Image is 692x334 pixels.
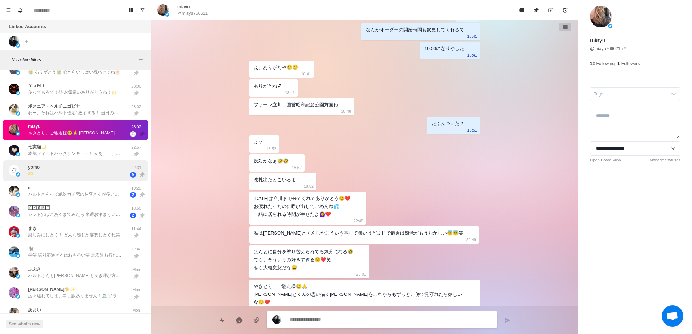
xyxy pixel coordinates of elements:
p: miayu [590,36,605,45]
div: え、ありがたや🥲🥲 [254,63,298,71]
p: わー、それはハルト検定1級すぎる！ 当日のがありがたい！ NGもかしこま！ 当日やったら忘れることないと思うけんそっちのがいい！◎ ありがとう！ [28,110,122,116]
p: 11:44 [127,226,145,232]
p: あおい [28,307,41,313]
button: Add reminder [558,3,572,17]
p: 使ってもろて！◎ お気遣いありがとうね！🙌 [28,89,117,95]
img: picture [9,104,19,115]
img: picture [16,111,20,116]
div: やきとり、ご馳走様🥲🙏 [PERSON_NAME]とくんの思い描く[PERSON_NAME]をこれからもずっと、傍で見守れたら嬉しいな☺️❤️ [254,282,464,306]
p: Mon [127,287,145,293]
p: 度々遅れてしまい申し訳ありません！🙇🏻‍♂️ ソラさんにご連絡してOKいただきましたのでオーダー作成いたしました！ [URL][DOMAIN_NAME] ⬆️こちら大丈夫でしたら電話番号の入力お... [28,293,122,299]
div: チャットを開く [662,305,683,327]
button: Board View [125,4,137,16]
button: Unpin [529,3,544,17]
img: picture [9,84,19,94]
img: picture [9,308,19,319]
p: [PERSON_NAME]🐈️✨️ [28,286,75,293]
img: picture [9,124,19,135]
img: picture [590,6,612,27]
p: 19:20 [127,185,145,191]
button: Send message [500,313,515,328]
img: picture [9,287,19,298]
p: 12 [590,61,595,67]
button: See what's new [6,320,43,328]
div: 私は[PERSON_NAME]とくんしかこういう事して無いけどまじで最近は感覚がもうおかしい😇😇笑 [254,229,463,237]
button: Quick replies [215,313,229,328]
button: Add media [249,313,264,328]
p: Followers [621,61,640,67]
img: picture [16,233,20,238]
p: 18:52 [292,164,302,172]
p: ハルトさんって絶対ガチ恋のお客さんが多いから、頑張っておもしれー女度を上げつつ自分を磨かなければ… 負けられない…！💪 [28,191,122,197]
p: 18:52 [303,182,314,190]
p: No active filters [12,57,137,63]
p: 18:52 [266,145,276,153]
div: え？ [254,138,263,146]
p: 0:34 [127,246,145,252]
img: picture [9,36,19,47]
img: picture [16,172,20,177]
span: 5 [130,172,136,178]
p: yomo [28,164,40,170]
button: Notifications [14,4,26,16]
p: Linked Accounts [9,23,46,30]
button: Mark as read [515,3,529,17]
p: 18:50 [127,205,145,211]
img: picture [165,12,169,17]
img: picture [157,4,169,16]
p: ふぶき [28,266,41,272]
p: シフト穴ぽこあくまでみたら 来週お泊まりいけそ🫣かも お泊まりいけなくてもショートでも 会いたい会いたい会いたい会いたい会いたい会いたいうざ笑 [28,211,122,218]
div: ファーレ立川、国営昭和記念公園方面ね [254,101,338,109]
p: Mon [127,267,145,273]
p: Mon [127,307,145,313]
p: 😭 ありがとう😭 心からいっぱい祝わせてね🎂 [28,69,120,75]
div: ありがとね💕︎ [254,82,282,90]
p: 🐈‍⬛ [28,245,34,252]
p: ハルトさんも[PERSON_NAME]も良き呼び方でテンション上がります🙌 お会い出来るの楽しみにしてます！ [28,272,122,279]
p: 23:01 [356,270,366,278]
img: picture [272,315,281,324]
img: picture [9,226,19,237]
button: Show unread conversations [137,4,148,16]
p: その方が私も返せる時に返すから楽で良きですね🙆‍♀️ 優先して欲しくなったら本指目指します🤣 私、色々混ざりすぎててやばいかも😌笑 意外と甘より行けるかも！笑 とびっ子いいねーちょっと興味ある👍 [28,313,122,320]
img: picture [16,43,20,48]
p: 18:46 [341,107,351,115]
img: picture [16,294,20,299]
img: picture [16,193,20,197]
div: たぶんついた？ [431,120,464,128]
img: picture [9,165,19,176]
p: 18:41 [301,70,311,78]
div: 19:00になりやした [424,45,464,53]
img: picture [9,145,19,156]
div: ほんとに自分を塗り替えられてる気分になる🤣 でも、そういうの好きすぎる☺️❤️笑 私も大概変態だな😅 [254,248,353,272]
div: [DATE]は立川まで来てくれてありがとう😊❤️ お疲れだったのに呼び出してごめんね💦 一緒に居られる時間が幸せだよ🙆‍♀️❤️ [254,195,350,218]
span: 11 [130,131,136,137]
a: Manage Statuses [649,157,680,163]
p: 1 [617,61,620,67]
p: 23:02 [467,305,477,313]
div: 反対かなぁ🤣🤣 [254,157,289,165]
p: Following [596,61,615,67]
div: なんかオーダーの開始時間も変更してくれるて [366,26,464,34]
img: picture [9,186,19,196]
p: @miayu766621 [177,10,208,17]
img: picture [16,213,20,217]
p: 22:48 [353,217,363,225]
img: picture [9,246,19,257]
img: picture [16,91,20,95]
img: picture [16,254,20,258]
p: 🄰🄺🄰🅁🄸 [28,205,50,211]
img: picture [9,206,19,217]
img: picture [608,24,612,28]
p: 七実迦🌙 [28,144,46,150]
span: 2 [130,213,136,218]
p: ＹｕＭｉ [28,83,45,89]
p: 楽しみにしとく！ どんな感じか妄想しとくね笑 [28,232,120,238]
p: 22:57 [127,144,145,151]
p: 22:31 [127,165,145,171]
button: Add filters [137,55,145,64]
p: 🫶 [28,170,34,177]
p: 23:06 [127,83,145,89]
img: picture [16,274,20,279]
p: 18:41 [467,32,477,40]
